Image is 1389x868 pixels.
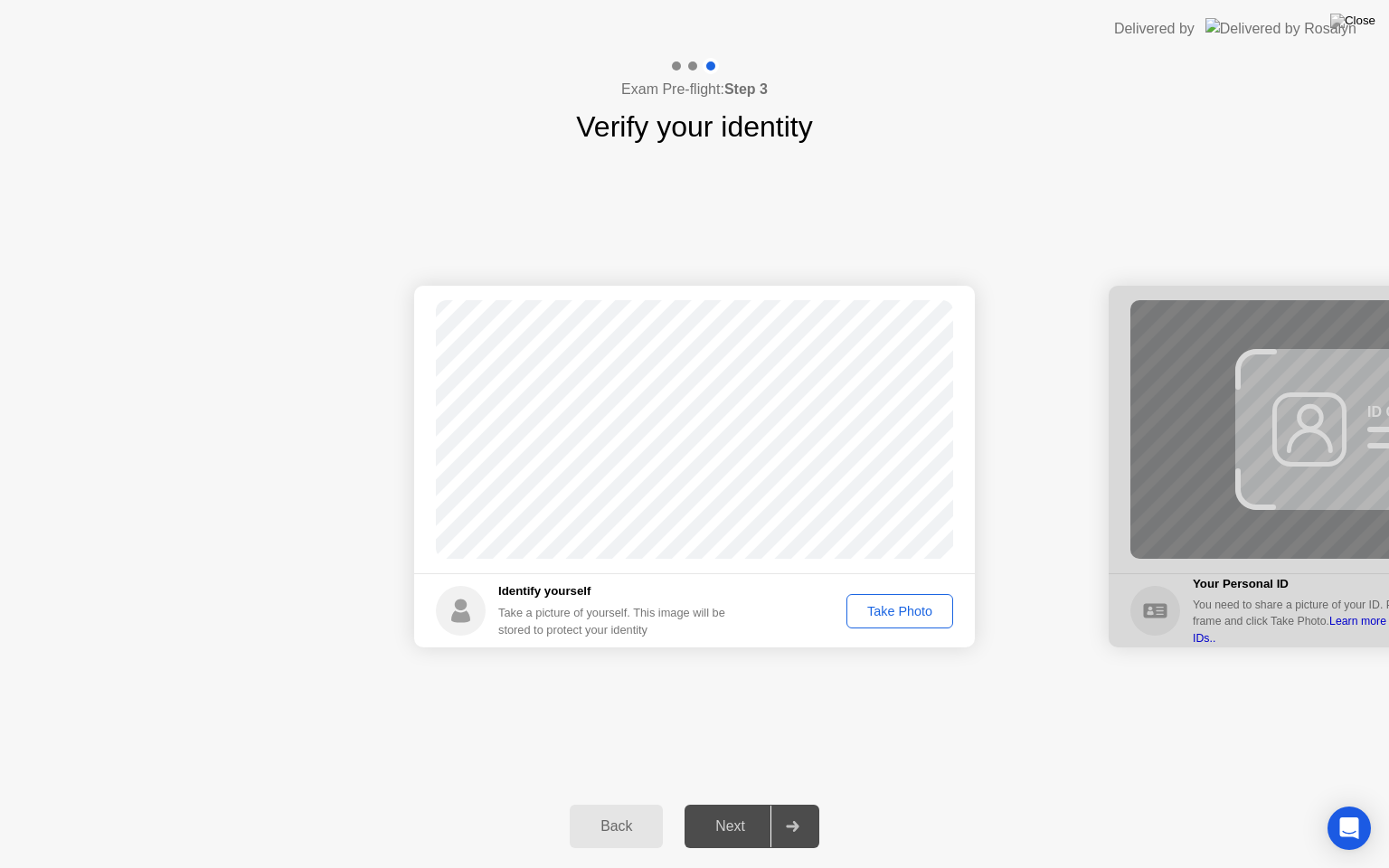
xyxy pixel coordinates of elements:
[724,81,768,97] b: Step 3
[1328,807,1371,850] div: Open Intercom Messenger
[1205,18,1356,39] img: Delivered by Rosalyn
[576,105,812,148] h1: Verify your identity
[621,79,768,100] h4: Exam Pre-flight:
[690,818,770,835] div: Next
[498,604,740,638] div: Take a picture of yourself. This image will be stored to protect your identity
[575,818,657,835] div: Back
[685,805,819,848] button: Next
[498,582,740,600] h5: Identify yourself
[1330,14,1375,28] img: Close
[1114,18,1195,40] div: Delivered by
[570,805,663,848] button: Back
[846,594,953,628] button: Take Photo
[853,604,947,618] div: Take Photo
